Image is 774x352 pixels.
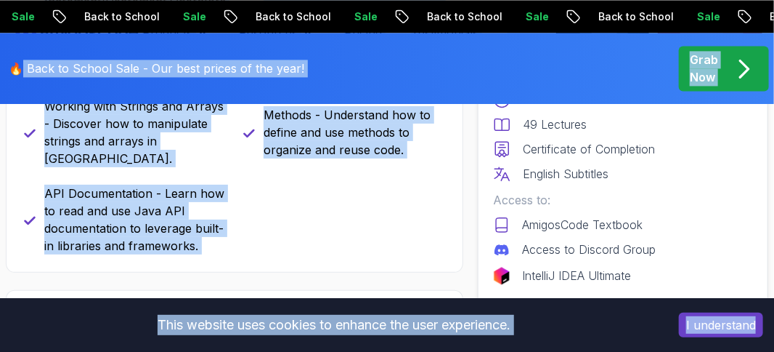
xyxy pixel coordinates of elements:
[44,97,226,167] p: Working with Strings and Arrays - Discover how to manipulate strings and arrays in [GEOGRAPHIC_DA...
[690,51,718,86] p: Grab Now
[587,9,685,24] p: Back to School
[415,9,514,24] p: Back to School
[493,267,510,284] img: jetbrains logo
[523,140,655,158] p: Certificate of Completion
[514,9,561,24] p: Sale
[171,9,218,24] p: Sale
[523,116,587,133] p: 49 Lectures
[679,313,763,337] button: Accept cookies
[522,267,631,284] p: IntelliJ IDEA Ultimate
[11,309,657,341] div: This website uses cookies to enhance the user experience.
[522,216,643,233] p: AmigosCode Textbook
[343,9,389,24] p: Sale
[264,106,445,159] p: Methods - Understand how to define and use methods to organize and reuse code.
[244,9,343,24] p: Back to School
[9,60,304,77] p: 🔥 Back to School Sale - Our best prices of the year!
[493,191,753,209] p: Access to:
[685,9,732,24] p: Sale
[73,9,171,24] p: Back to School
[44,185,226,255] p: API Documentation - Learn how to read and use Java API documentation to leverage built-in librari...
[523,165,608,183] p: English Subtitles
[522,241,656,258] p: Access to Discord Group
